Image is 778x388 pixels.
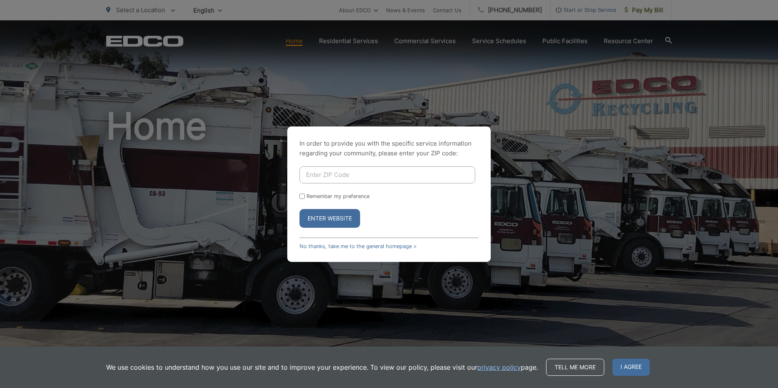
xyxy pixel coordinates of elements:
p: In order to provide you with the specific service information regarding your community, please en... [299,139,479,158]
label: Remember my preference [306,193,369,199]
button: Enter Website [299,209,360,228]
span: I agree [612,359,650,376]
input: Enter ZIP Code [299,166,475,183]
a: No thanks, take me to the general homepage > [299,243,417,249]
p: We use cookies to understand how you use our site and to improve your experience. To view our pol... [106,362,538,372]
a: privacy policy [477,362,521,372]
a: Tell me more [546,359,604,376]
